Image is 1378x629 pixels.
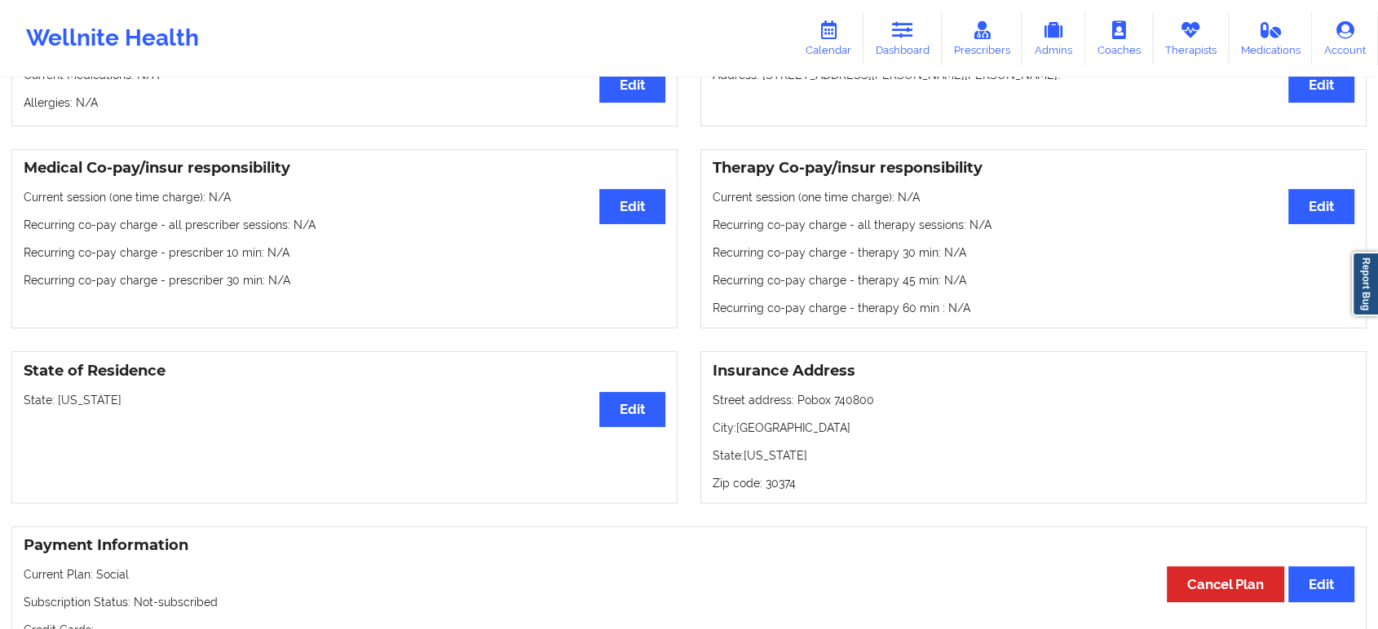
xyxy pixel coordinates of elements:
a: Medications [1229,11,1313,65]
p: Current session (one time charge): N/A [24,189,665,205]
h3: State of Residence [24,362,665,380]
button: Cancel Plan [1167,566,1284,601]
p: Recurring co-pay charge - therapy 30 min : N/A [713,244,1354,261]
p: Recurring co-pay charge - all therapy sessions : N/A [713,217,1354,233]
p: Recurring co-pay charge - therapy 45 min : N/A [713,272,1354,288]
p: State: [US_STATE] [713,447,1354,464]
a: Dashboard [863,11,942,65]
button: Edit [1288,566,1354,601]
a: Admins [1022,11,1085,65]
h3: Insurance Address [713,362,1354,380]
a: Prescribers [942,11,1022,65]
button: Edit [599,67,665,102]
h3: Payment Information [24,536,1354,555]
a: Coaches [1085,11,1153,65]
p: Zip code: 30374 [713,475,1354,491]
button: Edit [599,392,665,427]
p: State: [US_STATE] [24,392,665,408]
a: Account [1312,11,1378,65]
p: Allergies: N/A [24,95,665,111]
p: Recurring co-pay charge - prescriber 10 min : N/A [24,244,665,261]
a: Report Bug [1352,252,1378,316]
p: Recurring co-pay charge - all prescriber sessions : N/A [24,217,665,233]
button: Edit [1288,67,1354,102]
a: Calendar [793,11,863,65]
p: Recurring co-pay charge - therapy 60 min : N/A [713,300,1354,316]
h3: Therapy Co-pay/insur responsibility [713,159,1354,178]
p: Subscription Status: Not-subscribed [24,594,1354,610]
p: Current Plan: Social [24,566,1354,583]
p: Current session (one time charge): N/A [713,189,1354,205]
h3: Medical Co-pay/insur responsibility [24,159,665,178]
p: Street address: Pobox 740800 [713,392,1354,408]
p: City: [GEOGRAPHIC_DATA] [713,420,1354,436]
button: Edit [1288,189,1354,224]
a: Therapists [1153,11,1229,65]
button: Edit [599,189,665,224]
p: Recurring co-pay charge - prescriber 30 min : N/A [24,272,665,288]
